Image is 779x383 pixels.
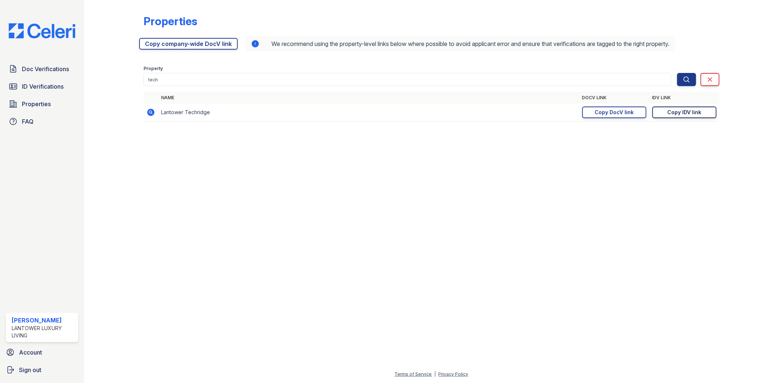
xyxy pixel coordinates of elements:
[144,15,197,28] div: Properties
[158,104,579,121] td: Lantower Techridge
[652,107,717,118] a: Copy IDV link
[6,114,78,129] a: FAQ
[19,348,42,357] span: Account
[3,345,81,360] a: Account
[6,62,78,76] a: Doc Verifications
[12,316,75,325] div: [PERSON_NAME]
[158,92,579,104] th: Name
[22,117,34,126] span: FAQ
[22,100,51,108] span: Properties
[439,371,469,377] a: Privacy Policy
[435,371,436,377] div: |
[582,107,646,118] a: Copy DocV link
[595,109,634,116] div: Copy DocV link
[22,65,69,73] span: Doc Verifications
[395,371,432,377] a: Terms of Service
[144,66,163,71] label: Property
[139,38,238,50] a: Copy company-wide DocV link
[649,92,719,104] th: IDV Link
[667,109,701,116] div: Copy IDV link
[19,365,41,374] span: Sign out
[6,97,78,111] a: Properties
[12,325,75,339] div: Lantower Luxury Living
[144,73,671,86] input: Search by property name or address
[245,36,675,51] div: We recommend using the property-level links below where possible to avoid applicant error and ens...
[3,363,81,377] a: Sign out
[579,92,649,104] th: DocV Link
[22,82,64,91] span: ID Verifications
[3,23,81,38] img: CE_Logo_Blue-a8612792a0a2168367f1c8372b55b34899dd931a85d93a1a3d3e32e68fde9ad4.png
[6,79,78,94] a: ID Verifications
